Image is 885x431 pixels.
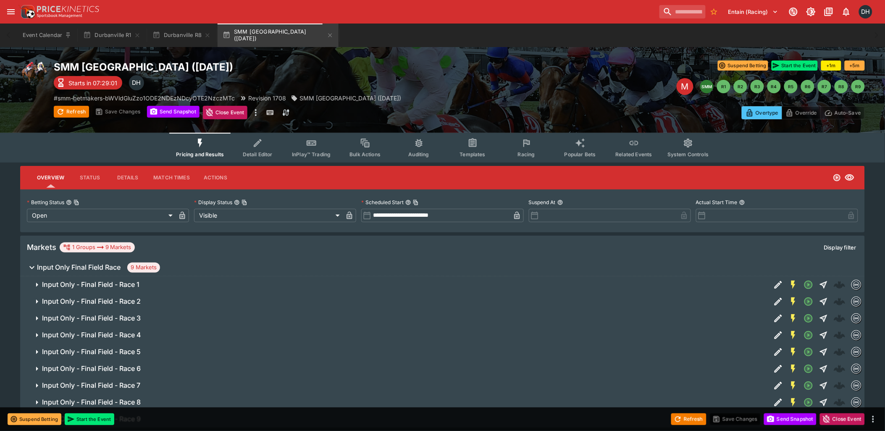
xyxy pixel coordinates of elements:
svg: Visible [845,173,855,183]
button: SGM Enabled [786,294,801,309]
div: 1 Groups 9 Markets [63,242,131,252]
button: Scheduled StartCopy To Clipboard [405,200,411,205]
p: Starts in 07:29:01 [68,79,117,87]
button: Open [801,361,816,376]
button: R1 [717,80,730,93]
h6: Input Only - Final Field - Race 4 [42,331,141,339]
button: Display filter [819,241,861,254]
img: betmakers [852,297,861,306]
button: Open [801,277,816,292]
button: Input Only - Final Field - Race 4 [20,327,771,344]
input: search [659,5,706,18]
button: R7 [818,80,831,93]
p: SMM [GEOGRAPHIC_DATA] ([DATE]) [299,94,401,102]
svg: Open [804,364,814,374]
button: Suspend Betting [718,60,768,71]
button: R8 [835,80,848,93]
div: David Howard [129,75,144,90]
button: Display StatusCopy To Clipboard [234,200,240,205]
img: betmakers [852,347,861,357]
div: Open [27,209,176,222]
div: betmakers [851,397,861,407]
p: Overtype [756,108,778,117]
button: Send Snapshot [764,413,817,425]
div: betmakers [851,313,861,323]
button: Open [801,311,816,326]
button: Betting StatusCopy To Clipboard [66,200,72,205]
button: SGM Enabled [786,395,801,410]
img: PriceKinetics [37,6,99,12]
div: betmakers [851,280,861,290]
div: betmakers [851,347,861,357]
button: Copy To Clipboard [242,200,247,205]
button: David Howard [856,3,875,21]
div: Edit Meeting [677,78,693,95]
button: Select Tenant [723,5,783,18]
button: Input Only - Final Field - Race 2 [20,293,771,310]
h6: Input Only - Final Field - Race 8 [42,398,141,407]
button: +1m [821,60,841,71]
button: Open [801,395,816,410]
button: Copy To Clipboard [74,200,79,205]
span: Related Events [616,151,652,158]
button: Overview [30,168,71,188]
button: Straight [816,361,831,376]
button: Open [801,328,816,343]
button: Refresh [671,413,706,425]
button: Override [782,106,821,119]
button: Close Event [203,106,248,119]
button: SGM Enabled [786,361,801,376]
img: Sportsbook Management [37,14,82,18]
div: betmakers [851,364,861,374]
img: betmakers [852,280,861,289]
svg: Open [804,330,814,340]
button: Edit Detail [771,344,786,360]
span: Bulk Actions [349,151,381,158]
button: Edit Detail [771,378,786,393]
button: Input Only - Final Field - Race 1 [20,276,771,293]
button: Straight [816,294,831,309]
p: Suspend At [529,199,556,206]
svg: Open [804,280,814,290]
button: Status [71,168,109,188]
img: horse_racing.png [20,60,47,87]
div: betmakers [851,330,861,340]
button: Durbanville R8 [147,24,216,47]
button: Details [109,168,147,188]
button: Close Event [820,413,865,425]
button: R6 [801,80,814,93]
button: SMM [700,80,714,93]
span: Auditing [409,151,429,158]
p: Copy To Clipboard [54,94,235,102]
p: Override [796,108,817,117]
button: Input Only - Final Field - Race 5 [20,344,771,360]
button: SGM Enabled [786,277,801,292]
h6: Input Only - Final Field - Race 3 [42,314,141,323]
button: Input Only - Final Field - Race 6 [20,360,771,377]
svg: Open [804,313,814,323]
svg: Open [833,173,841,182]
button: open drawer [3,4,18,19]
button: Open [801,294,816,309]
button: Event Calendar [18,24,76,47]
span: InPlay™ Trading [292,151,331,158]
button: Auto-Save [821,106,865,119]
button: Edit Detail [771,311,786,326]
button: Input Only - Final Field - Race 7 [20,377,771,394]
button: more [251,106,261,119]
h6: Input Only - Final Field - Race 5 [42,347,141,356]
button: Straight [816,277,831,292]
button: Match Times [147,168,197,188]
h6: Input Only Final Field Race [37,263,121,272]
p: Auto-Save [835,108,861,117]
button: Documentation [821,4,836,19]
button: Start the Event [65,413,114,425]
span: Templates [460,151,486,158]
nav: pagination navigation [700,80,865,93]
svg: Open [804,397,814,407]
button: +5m [845,60,865,71]
button: Straight [816,395,831,410]
button: Straight [816,378,831,393]
h6: Input Only - Final Field - Race 6 [42,364,141,373]
button: Copy To Clipboard [413,200,419,205]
